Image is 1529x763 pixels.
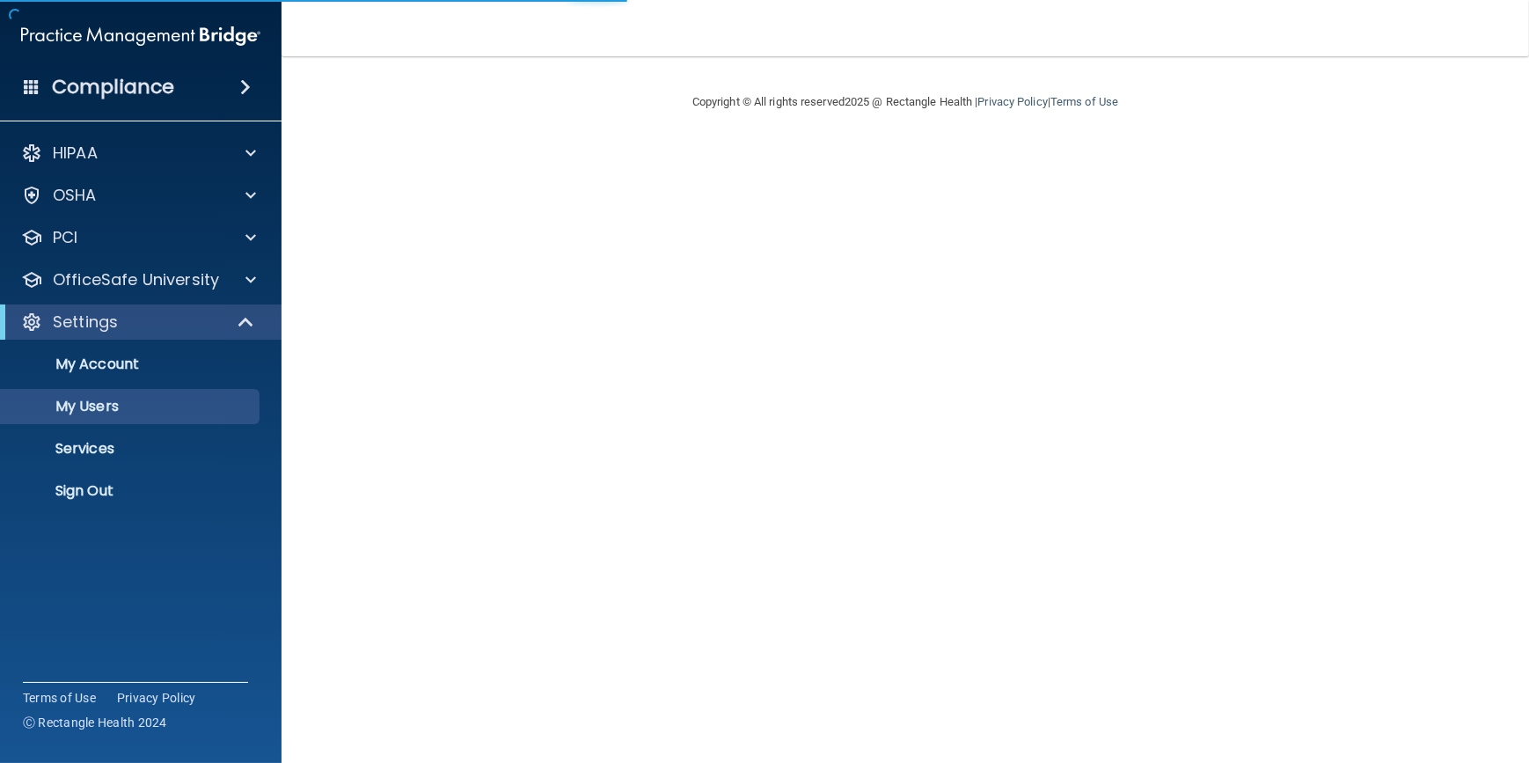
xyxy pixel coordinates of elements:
[11,398,252,415] p: My Users
[977,95,1047,108] a: Privacy Policy
[21,312,255,333] a: Settings
[117,689,196,707] a: Privacy Policy
[53,143,98,164] p: HIPAA
[11,482,252,500] p: Sign Out
[11,440,252,458] p: Services
[53,185,97,206] p: OSHA
[21,185,256,206] a: OSHA
[1050,95,1118,108] a: Terms of Use
[23,714,167,731] span: Ⓒ Rectangle Health 2024
[584,74,1226,130] div: Copyright © All rights reserved 2025 @ Rectangle Health | |
[21,227,256,248] a: PCI
[23,689,96,707] a: Terms of Use
[53,227,77,248] p: PCI
[52,75,174,99] h4: Compliance
[21,269,256,290] a: OfficeSafe University
[53,312,118,333] p: Settings
[21,18,260,54] img: PMB logo
[11,356,252,373] p: My Account
[53,269,219,290] p: OfficeSafe University
[21,143,256,164] a: HIPAA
